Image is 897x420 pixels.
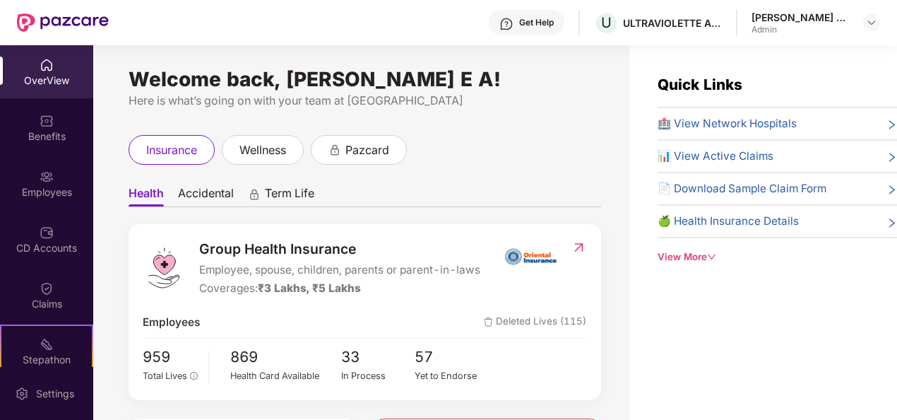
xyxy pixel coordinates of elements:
[519,17,554,28] div: Get Help
[484,317,493,327] img: deleteIcon
[886,183,897,197] span: right
[658,180,826,197] span: 📄 Download Sample Claim Form
[230,346,341,369] span: 869
[143,346,198,369] span: 959
[1,353,92,367] div: Stepathon
[886,216,897,230] span: right
[248,187,261,200] div: animation
[32,387,78,401] div: Settings
[345,141,389,159] span: pazcard
[143,314,200,331] span: Employees
[658,213,799,230] span: 🍏 Health Insurance Details
[40,337,54,351] img: svg+xml;base64,PHN2ZyB4bWxucz0iaHR0cDovL3d3dy53My5vcmcvMjAwMC9zdmciIHdpZHRoPSIyMSIgaGVpZ2h0PSIyMC...
[143,371,187,381] span: Total Lives
[328,143,341,156] div: animation
[40,226,54,240] img: svg+xml;base64,PHN2ZyBpZD0iQ0RfQWNjb3VudHMiIGRhdGEtbmFtZT0iQ0QgQWNjb3VudHMiIHhtbG5zPSJodHRwOi8vd3...
[752,24,850,35] div: Admin
[199,280,480,297] div: Coverages:
[484,314,586,331] span: Deleted Lives (115)
[239,141,286,159] span: wellness
[504,238,557,274] img: insurerIcon
[190,372,198,380] span: info-circle
[499,17,513,31] img: svg+xml;base64,PHN2ZyBpZD0iSGVscC0zMngzMiIgeG1sbnM9Imh0dHA6Ly93d3cudzMub3JnLzIwMDAvc3ZnIiB3aWR0aD...
[40,170,54,184] img: svg+xml;base64,PHN2ZyBpZD0iRW1wbG95ZWVzIiB4bWxucz0iaHR0cDovL3d3dy53My5vcmcvMjAwMC9zdmciIHdpZHRoPS...
[199,238,480,259] span: Group Health Insurance
[601,14,612,31] span: U
[658,76,742,93] span: Quick Links
[129,92,601,110] div: Here is what’s going on with your team at [GEOGRAPHIC_DATA]
[40,281,54,296] img: svg+xml;base64,PHN2ZyBpZD0iQ2xhaW0iIHhtbG5zPSJodHRwOi8vd3d3LnczLm9yZy8yMDAwL3N2ZyIgd2lkdGg9IjIwIi...
[658,250,897,264] div: View More
[341,346,415,369] span: 33
[415,369,489,383] div: Yet to Endorse
[178,186,234,206] span: Accidental
[886,151,897,165] span: right
[17,13,109,32] img: New Pazcare Logo
[258,281,361,295] span: ₹3 Lakhs, ₹5 Lakhs
[129,74,601,85] div: Welcome back, [PERSON_NAME] E A!
[146,141,197,159] span: insurance
[571,240,586,255] img: RedirectIcon
[341,369,415,383] div: In Process
[658,115,797,132] span: 🏥 View Network Hospitals
[40,114,54,128] img: svg+xml;base64,PHN2ZyBpZD0iQmVuZWZpdHMiIHhtbG5zPSJodHRwOi8vd3d3LnczLm9yZy8yMDAwL3N2ZyIgd2lkdGg9Ij...
[129,186,164,206] span: Health
[623,16,722,30] div: ULTRAVIOLETTE AUTOMOTIVE PRIVATE LIMITED
[886,118,897,132] span: right
[15,387,29,401] img: svg+xml;base64,PHN2ZyBpZD0iU2V0dGluZy0yMHgyMCIgeG1sbnM9Imh0dHA6Ly93d3cudzMub3JnLzIwMDAvc3ZnIiB3aW...
[866,17,877,28] img: svg+xml;base64,PHN2ZyBpZD0iRHJvcGRvd24tMzJ4MzIiIHhtbG5zPSJodHRwOi8vd3d3LnczLm9yZy8yMDAwL3N2ZyIgd2...
[40,58,54,72] img: svg+xml;base64,PHN2ZyBpZD0iSG9tZSIgeG1sbnM9Imh0dHA6Ly93d3cudzMub3JnLzIwMDAvc3ZnIiB3aWR0aD0iMjAiIG...
[658,148,773,165] span: 📊 View Active Claims
[265,186,314,206] span: Term Life
[752,11,850,24] div: [PERSON_NAME] E A
[143,247,185,289] img: logo
[230,369,341,383] div: Health Card Available
[199,262,480,279] span: Employee, spouse, children, parents or parent-in-laws
[707,252,716,262] span: down
[415,346,489,369] span: 57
